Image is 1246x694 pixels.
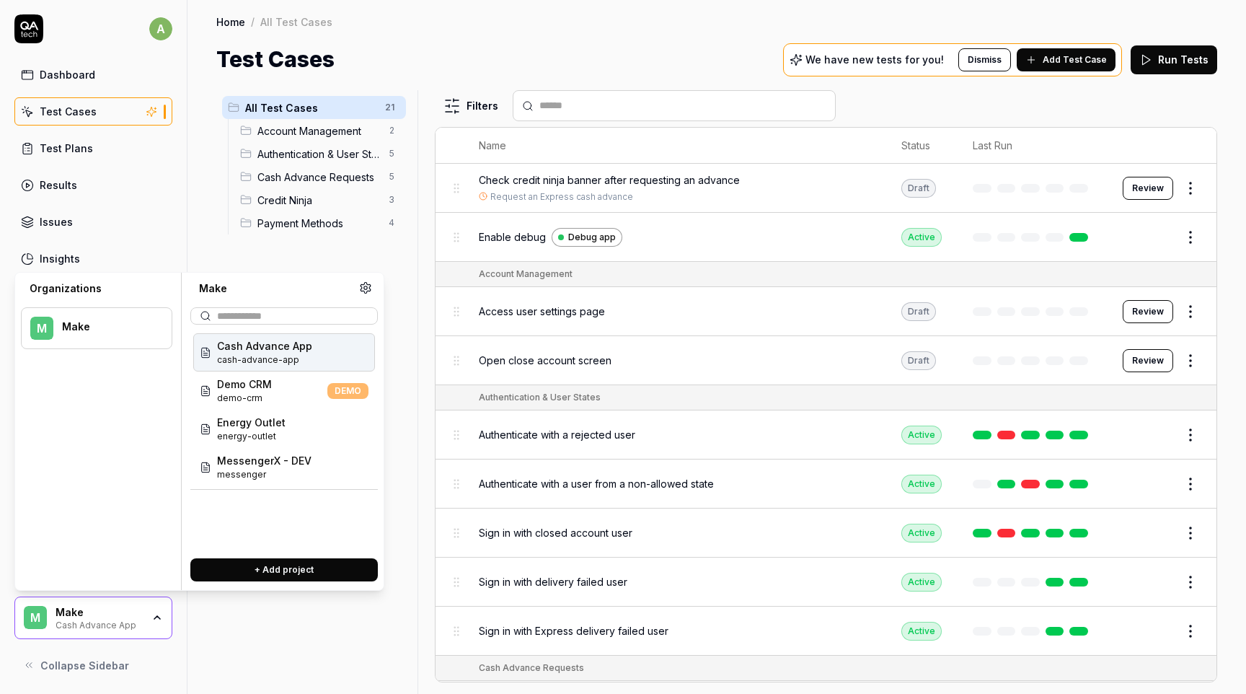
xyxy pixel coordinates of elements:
div: Account Management [479,268,573,281]
div: Active [901,573,942,592]
div: Active [901,475,942,493]
div: Test Cases [40,104,97,119]
div: Dashboard [40,67,95,82]
div: Drag to reorderCredit Ninja3 [234,188,406,211]
button: Filters [435,92,507,120]
th: Status [887,128,958,164]
th: Last Run [958,128,1108,164]
button: MMakeCash Advance App [14,597,172,640]
div: Issues [40,214,73,229]
button: MMake [21,307,172,349]
tr: Access user settings pageDraftReview [436,287,1216,336]
a: Organization settings [359,281,372,299]
span: 21 [379,99,400,116]
a: Insights [14,245,172,273]
span: Authenticate with a user from a non-allowed state [479,476,714,491]
h1: Test Cases [216,43,335,76]
a: Issues [14,208,172,236]
div: Drag to reorderAuthentication & User States5 [234,142,406,165]
div: Results [40,177,77,193]
button: + Add project [190,558,378,581]
button: Review [1123,300,1173,323]
div: Cash Advance Requests [479,662,584,675]
span: Authentication & User States [257,146,380,162]
span: 5 [383,145,400,162]
span: Sign in with Express delivery failed user [479,623,668,638]
span: MessengerX - DEV [217,453,311,468]
span: Cash Advance App [217,338,312,353]
span: Check credit ninja banner after requesting an advance [479,172,740,188]
span: Sign in with closed account user [479,525,632,540]
button: Add Test Case [1017,48,1115,71]
span: a [149,17,172,40]
button: Review [1123,177,1173,200]
button: Review [1123,349,1173,372]
div: Organizations [21,281,172,296]
span: Project ID: 0DU4 [217,353,312,366]
tr: Check credit ninja banner after requesting an advanceRequest an Express cash advanceDraftReview [436,164,1216,213]
a: Debug app [552,228,622,247]
tr: Authenticate with a rejected userActive [436,410,1216,460]
span: 3 [383,191,400,208]
div: Make [190,281,359,296]
a: Results [14,171,172,199]
a: Test Cases [14,97,172,126]
a: Test Plans [14,134,172,162]
span: DEMO [327,383,368,399]
span: Project ID: ETPq [217,392,272,405]
span: Sign in with delivery failed user [479,574,627,589]
span: Enable debug [479,229,546,245]
button: a [149,14,172,43]
span: Account Management [257,123,380,139]
span: Access user settings page [479,304,605,319]
tr: Enable debugDebug appActive [436,213,1216,262]
span: Demo CRM [217,377,272,392]
button: Dismiss [958,48,1011,71]
span: Authenticate with a rejected user [479,427,635,442]
div: Draft [901,302,936,321]
span: Credit Ninja [257,193,380,208]
span: M [30,317,53,340]
tr: Open close account screenDraftReview [436,336,1216,385]
span: M [24,606,47,629]
span: Open close account screen [479,353,611,368]
span: Cash Advance Requests [257,170,380,185]
span: 4 [383,214,400,232]
span: Payment Methods [257,216,380,231]
div: Draft [901,179,936,198]
span: Debug app [568,231,616,244]
button: Collapse Sidebar [14,651,172,680]
tr: Authenticate with a user from a non-allowed stateActive [436,460,1216,509]
span: Project ID: xCCa [217,430,286,443]
div: Draft [901,351,936,370]
a: Request an Express cash advance [490,190,633,203]
div: Active [901,426,942,444]
div: Suggestions [190,330,378,547]
span: Energy Outlet [217,415,286,430]
div: Drag to reorderPayment Methods4 [234,211,406,234]
a: Home [216,14,245,29]
div: Active [901,524,942,543]
span: Project ID: 8Lxd [217,468,311,481]
span: 5 [383,168,400,185]
div: Authentication & User States [479,391,601,404]
div: Test Plans [40,141,93,156]
div: Insights [40,251,80,266]
p: We have new tests for you! [805,55,944,65]
div: Make [62,320,153,333]
div: Drag to reorderAccount Management2 [234,119,406,142]
div: Make [56,606,142,619]
div: Active [901,622,942,641]
span: Collapse Sidebar [40,658,129,673]
th: Name [464,128,887,164]
button: Run Tests [1131,45,1217,74]
div: Active [901,228,942,247]
tr: Sign in with Express delivery failed userActive [436,607,1216,656]
div: Cash Advance App [56,618,142,630]
span: All Test Cases [245,100,376,115]
tr: Sign in with delivery failed userActive [436,558,1216,607]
